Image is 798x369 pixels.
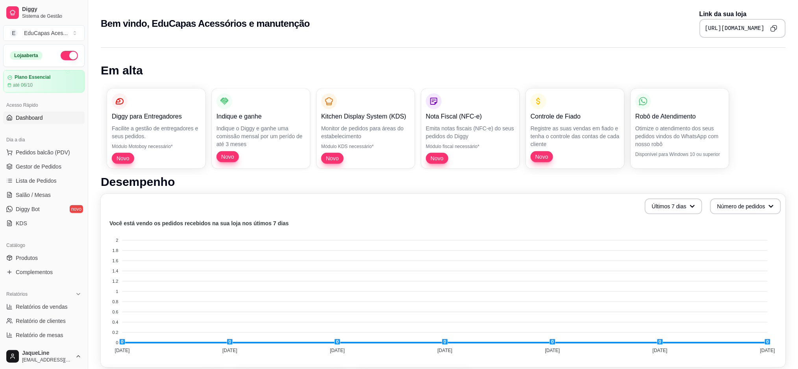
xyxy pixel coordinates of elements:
[112,269,118,273] tspan: 1.4
[3,174,85,187] a: Lista de Pedidos
[24,29,68,37] div: EduCapas Aces ...
[113,154,133,162] span: Novo
[3,203,85,215] a: Diggy Botnovo
[217,124,305,148] p: Indique o Diggy e ganhe uma comissão mensal por um perído de até 3 meses
[3,3,85,22] a: DiggySistema de Gestão
[323,154,342,162] span: Novo
[6,291,28,297] span: Relatórios
[112,258,118,263] tspan: 1.6
[426,112,515,121] p: Nota Fiscal (NFC-e)
[3,189,85,201] a: Salão / Mesas
[3,134,85,146] div: Dia a dia
[16,268,53,276] span: Complementos
[545,348,560,353] tspan: [DATE]
[16,163,61,171] span: Gestor de Pedidos
[22,13,81,19] span: Sistema de Gestão
[3,347,85,366] button: JaqueLine[EMAIL_ADDRESS][DOMAIN_NAME]
[3,329,85,341] a: Relatório de mesas
[16,303,68,311] span: Relatórios de vendas
[112,143,201,150] p: Módulo Motoboy necessário*
[631,89,729,169] button: Robô de AtendimentoOtimize o atendimento dos seus pedidos vindos do WhatsApp com nosso robôDispon...
[116,289,118,294] tspan: 1
[426,124,515,140] p: Emita notas fiscais (NFC-e) do seus pedidos do Diggy
[3,300,85,313] a: Relatórios de vendas
[321,112,410,121] p: Kitchen Display System (KDS)
[317,89,415,169] button: Kitchen Display System (KDS)Monitor de pedidos para áreas do estabelecimentoMódulo KDS necessário...
[531,112,620,121] p: Controle de Fiado
[437,348,452,353] tspan: [DATE]
[109,221,289,227] text: Você está vendo os pedidos recebidos na sua loja nos útimos 7 dias
[426,143,515,150] p: Módulo fiscal necessário*
[531,124,620,148] p: Registre as suas vendas em fiado e tenha o controle das contas de cada cliente
[3,111,85,124] a: Dashboard
[710,198,781,214] button: Número de pedidos
[653,348,668,353] tspan: [DATE]
[321,124,410,140] p: Monitor de pedidos para áreas do estabelecimento
[768,22,780,35] button: Copy to clipboard
[61,51,78,60] button: Alterar Status
[112,330,118,335] tspan: 0.2
[526,89,624,169] button: Controle de FiadoRegistre as suas vendas em fiado e tenha o controle das contas de cada clienteNovo
[13,82,33,88] article: até 06/10
[3,252,85,264] a: Produtos
[116,340,118,345] tspan: 0
[16,205,40,213] span: Diggy Bot
[428,154,447,162] span: Novo
[3,343,85,356] a: Relatório de fidelidadenovo
[760,348,775,353] tspan: [DATE]
[112,112,201,121] p: Diggy para Entregadores
[3,99,85,111] div: Acesso Rápido
[16,219,27,227] span: KDS
[10,51,43,60] div: Loja aberta
[112,279,118,284] tspan: 1.2
[321,143,410,150] p: Módulo KDS necessário*
[101,63,786,78] h1: Em alta
[10,29,18,37] span: E
[112,320,118,324] tspan: 0.4
[116,238,118,243] tspan: 2
[107,89,206,169] button: Diggy para EntregadoresFacilite a gestão de entregadores e seus pedidos.Módulo Motoboy necessário...
[112,248,118,253] tspan: 1.8
[22,350,72,357] span: JaqueLine
[212,89,310,169] button: Indique e ganheIndique o Diggy e ganhe uma comissão mensal por um perído de até 3 mesesNovo
[16,177,57,185] span: Lista de Pedidos
[3,146,85,159] button: Pedidos balcão (PDV)
[635,112,724,121] p: Robô de Atendimento
[330,348,345,353] tspan: [DATE]
[3,70,85,93] a: Plano Essencialaté 06/10
[112,310,118,314] tspan: 0.6
[22,6,81,13] span: Diggy
[705,24,765,32] pre: [URL][DOMAIN_NAME]
[16,191,51,199] span: Salão / Mesas
[635,124,724,148] p: Otimize o atendimento dos seus pedidos vindos do WhatsApp com nosso robô
[3,25,85,41] button: Select a team
[101,175,786,189] h1: Desempenho
[645,198,702,214] button: Últimos 7 dias
[217,112,305,121] p: Indique e ganhe
[16,114,43,122] span: Dashboard
[16,317,66,325] span: Relatório de clientes
[112,299,118,304] tspan: 0.8
[16,331,63,339] span: Relatório de mesas
[421,89,520,169] button: Nota Fiscal (NFC-e)Emita notas fiscais (NFC-e) do seus pedidos do DiggyMódulo fiscal necessário*Novo
[3,266,85,278] a: Complementos
[115,348,130,353] tspan: [DATE]
[15,74,50,80] article: Plano Essencial
[635,151,724,158] p: Disponível para Windows 10 ou superior
[532,153,552,161] span: Novo
[22,357,72,363] span: [EMAIL_ADDRESS][DOMAIN_NAME]
[222,348,237,353] tspan: [DATE]
[112,124,201,140] p: Facilite a gestão de entregadores e seus pedidos.
[700,9,786,19] p: Link da sua loja
[16,148,70,156] span: Pedidos balcão (PDV)
[3,239,85,252] div: Catálogo
[16,254,38,262] span: Produtos
[3,315,85,327] a: Relatório de clientes
[3,217,85,230] a: KDS
[3,160,85,173] a: Gestor de Pedidos
[101,17,310,30] h2: Bem vindo, EduCapas Acessórios e manutenção
[218,153,237,161] span: Novo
